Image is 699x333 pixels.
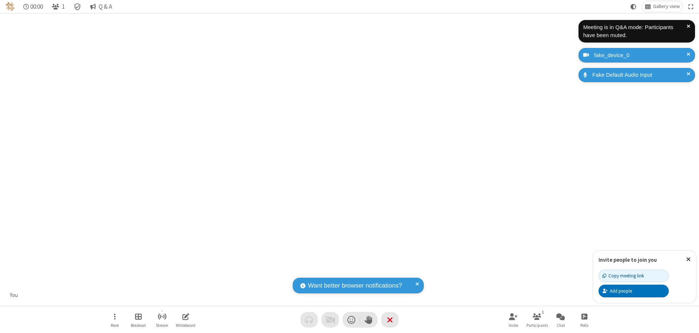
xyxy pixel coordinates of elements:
[686,1,696,12] button: Fullscreen
[502,309,524,330] button: Invite participants (⌘+Shift+I)
[580,323,588,328] span: Polls
[151,309,173,330] button: Start streaming
[7,291,21,300] div: You
[681,250,696,268] button: Close popover
[175,309,197,330] button: Open shared whiteboard
[99,3,112,10] span: Q & A
[540,309,546,316] div: 1
[131,323,146,328] span: Breakout
[111,323,119,328] span: More
[87,1,115,12] button: Q & A
[628,1,639,12] button: Using system theme
[592,51,690,60] div: fake_device_0
[6,2,15,11] img: QA Selenium DO NOT DELETE OR CHANGE
[526,309,548,330] button: Open participant list
[30,3,43,10] span: 00:00
[343,312,360,328] button: Send a reaction
[599,256,657,263] label: Invite people to join you
[321,312,339,328] button: Video
[573,309,595,330] button: Open poll
[642,1,683,12] button: Change layout
[590,71,690,79] div: Fake Default Audio Input
[360,312,378,328] button: Raise hand
[557,323,565,328] span: Chat
[49,1,68,12] button: Open participant list
[62,3,65,10] span: 1
[381,312,399,328] button: End or leave meeting
[526,323,548,328] span: Participants
[599,270,669,282] button: Copy meeting link
[20,1,46,12] div: Timer
[127,309,149,330] button: Manage Breakout Rooms
[176,323,196,328] span: Whiteboard
[603,272,644,279] div: Copy meeting link
[653,4,680,9] span: Gallery view
[509,323,518,328] span: Invite
[71,1,84,12] div: Meeting details Encryption enabled
[300,312,318,328] button: Audio problem - check your Internet connection or call by phone
[599,285,669,297] button: Add people
[308,281,402,290] span: Want better browser notifications?
[156,323,168,328] span: Stream
[583,23,687,40] div: Meeting is in Q&A mode: Participants have been muted.
[550,309,572,330] button: Open chat
[104,309,126,330] button: Open menu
